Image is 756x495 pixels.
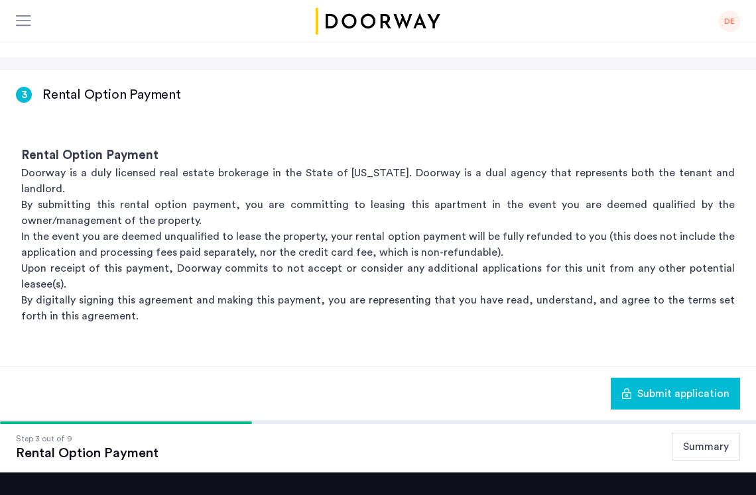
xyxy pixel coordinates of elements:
[672,433,740,461] button: Summary
[611,378,740,410] button: button
[313,8,443,34] img: logo
[21,260,735,292] p: Upon receipt of this payment, Doorway commits to not accept or consider any additional applicatio...
[719,11,740,32] div: DE
[21,292,735,324] p: By digitally signing this agreement and making this payment, you are representing that you have r...
[16,432,158,445] div: Step 3 out of 9
[21,146,735,165] h3: Rental Option Payment
[42,85,181,104] h3: Rental Option Payment
[21,197,735,229] p: By submitting this rental option payment, you are committing to leasing this apartment in the eve...
[637,386,729,402] span: Submit application
[21,165,735,197] p: Doorway is a duly licensed real estate brokerage in the State of [US_STATE]. Doorway is a dual ag...
[16,87,32,103] div: 3
[16,445,158,461] div: Rental Option Payment
[21,229,735,260] p: In the event you are deemed unqualified to lease the property, your rental option payment will be...
[313,8,443,34] a: Cazamio logo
